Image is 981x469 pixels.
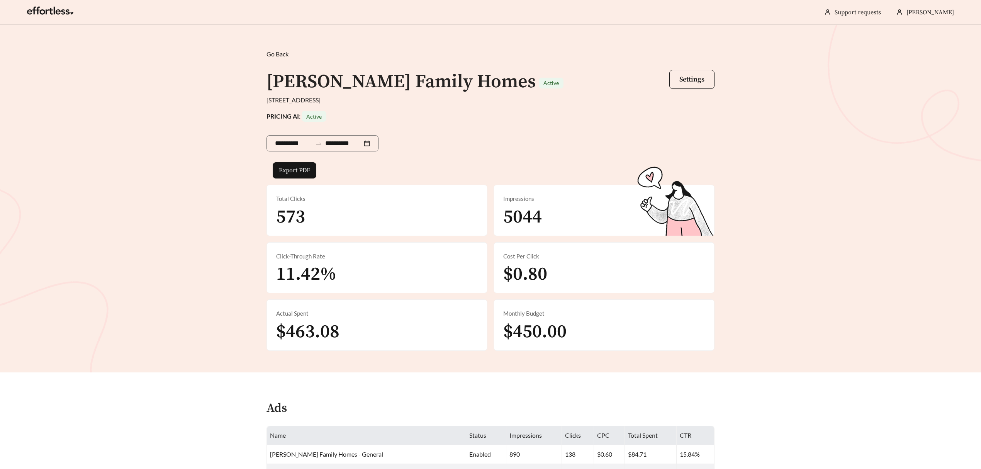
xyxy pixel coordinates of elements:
[306,113,322,120] span: Active
[276,252,478,261] div: Click-Through Rate
[266,50,289,58] span: Go Back
[680,432,691,439] span: CTR
[503,206,542,229] span: 5044
[315,140,322,147] span: to
[266,402,287,415] h4: Ads
[266,112,326,120] strong: PRICING AI:
[466,426,506,445] th: Status
[315,140,322,147] span: swap-right
[562,426,594,445] th: Clicks
[679,75,704,84] span: Settings
[503,194,705,203] div: Impressions
[506,445,562,464] td: 890
[506,426,562,445] th: Impressions
[835,8,881,16] a: Support requests
[503,309,705,318] div: Monthly Budget
[597,432,609,439] span: CPC
[594,445,625,464] td: $0.60
[562,445,594,464] td: 138
[276,206,305,229] span: 573
[503,252,705,261] div: Cost Per Click
[503,320,567,343] span: $450.00
[266,70,536,93] h1: [PERSON_NAME] Family Homes
[276,320,339,343] span: $463.08
[279,166,310,175] span: Export PDF
[273,162,316,178] button: Export PDF
[503,263,547,286] span: $0.80
[669,70,715,89] button: Settings
[276,263,336,286] span: 11.42%
[543,80,559,86] span: Active
[625,445,677,464] td: $84.71
[270,450,383,458] span: [PERSON_NAME] Family Homes - General
[677,445,715,464] td: 15.84%
[276,309,478,318] div: Actual Spent
[267,426,466,445] th: Name
[625,426,677,445] th: Total Spent
[276,194,478,203] div: Total Clicks
[469,450,491,458] span: enabled
[906,8,954,16] span: [PERSON_NAME]
[266,95,715,105] div: [STREET_ADDRESS]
